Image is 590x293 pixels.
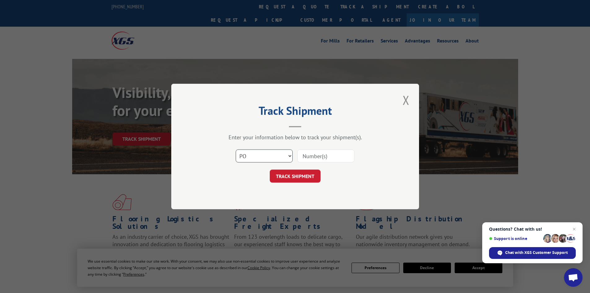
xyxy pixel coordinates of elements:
[489,227,576,232] span: Questions? Chat with us!
[489,247,576,259] span: Chat with XGS Customer Support
[489,236,541,241] span: Support is online
[202,134,388,141] div: Enter your information below to track your shipment(s).
[401,91,411,109] button: Close modal
[202,106,388,118] h2: Track Shipment
[297,149,354,162] input: Number(s)
[564,268,583,287] a: Open chat
[270,170,321,183] button: TRACK SHIPMENT
[505,250,568,255] span: Chat with XGS Customer Support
